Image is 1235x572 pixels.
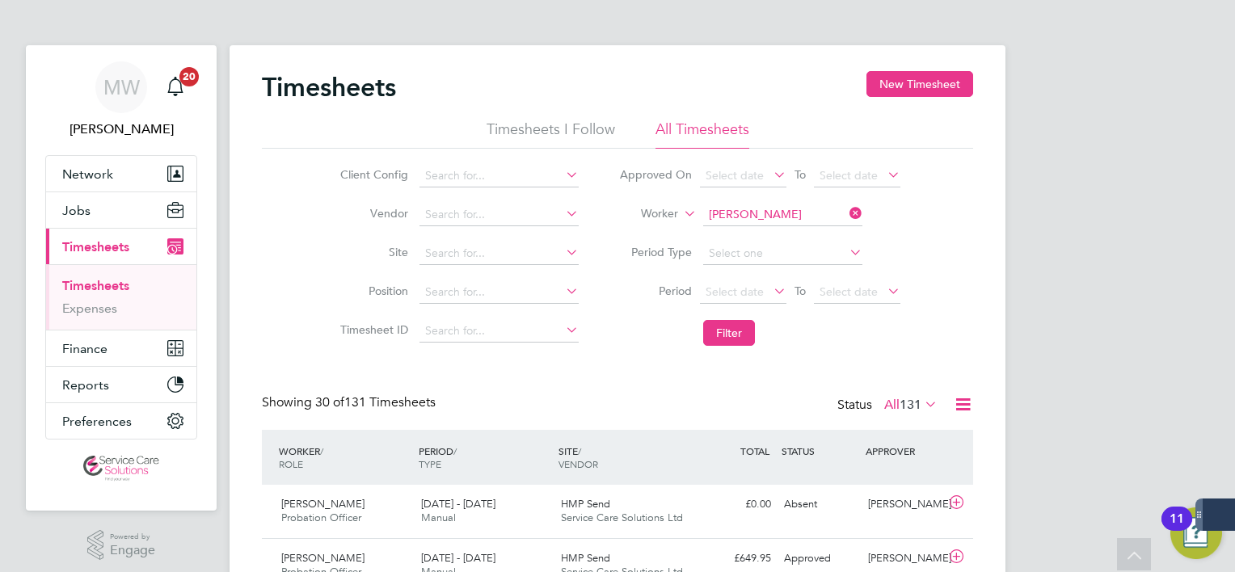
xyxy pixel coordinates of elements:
[62,239,129,254] span: Timesheets
[453,444,457,457] span: /
[62,341,107,356] span: Finance
[778,491,862,518] div: Absent
[605,206,678,222] label: Worker
[46,330,196,366] button: Finance
[619,245,692,259] label: Period Type
[83,456,159,482] img: servicecare-logo-retina.png
[693,491,778,518] div: £0.00
[740,444,769,457] span: TOTAL
[900,397,921,413] span: 131
[62,203,91,218] span: Jobs
[558,457,598,470] span: VENDOR
[335,206,408,221] label: Vendor
[45,456,197,482] a: Go to home page
[46,264,196,330] div: Timesheets
[419,320,579,343] input: Search for...
[281,497,365,511] span: [PERSON_NAME]
[335,245,408,259] label: Site
[706,284,764,299] span: Select date
[703,320,755,346] button: Filter
[315,394,344,410] span: 30 of
[45,61,197,139] a: MW[PERSON_NAME]
[866,71,973,97] button: New Timesheet
[619,167,692,182] label: Approved On
[315,394,436,410] span: 131 Timesheets
[62,301,117,316] a: Expenses
[790,280,811,301] span: To
[419,165,579,187] input: Search for...
[26,45,217,511] nav: Main navigation
[419,204,579,226] input: Search for...
[862,436,946,465] div: APPROVER
[862,491,946,518] div: [PERSON_NAME]
[62,166,113,182] span: Network
[421,497,495,511] span: [DATE] - [DATE]
[179,67,199,86] span: 20
[46,367,196,402] button: Reports
[561,511,683,524] span: Service Care Solutions Ltd
[262,394,439,411] div: Showing
[554,436,694,478] div: SITE
[862,545,946,572] div: [PERSON_NAME]
[578,444,581,457] span: /
[619,284,692,298] label: Period
[421,551,495,565] span: [DATE] - [DATE]
[159,61,192,113] a: 20
[655,120,749,149] li: All Timesheets
[110,544,155,557] span: Engage
[561,551,610,565] span: HMP Send
[45,120,197,139] span: Mark White
[262,71,396,103] h2: Timesheets
[778,545,862,572] div: Approved
[46,229,196,264] button: Timesheets
[487,120,615,149] li: Timesheets I Follow
[281,551,365,565] span: [PERSON_NAME]
[706,168,764,183] span: Select date
[419,242,579,265] input: Search for...
[778,436,862,465] div: STATUS
[110,530,155,544] span: Powered by
[320,444,323,457] span: /
[87,530,156,561] a: Powered byEngage
[1170,507,1222,559] button: Open Resource Center, 11 new notifications
[46,192,196,228] button: Jobs
[837,394,941,417] div: Status
[281,511,361,524] span: Probation Officer
[820,168,878,183] span: Select date
[335,284,408,298] label: Position
[1170,519,1184,540] div: 11
[275,436,415,478] div: WORKER
[820,284,878,299] span: Select date
[421,511,456,524] span: Manual
[415,436,554,478] div: PERIOD
[419,281,579,304] input: Search for...
[335,322,408,337] label: Timesheet ID
[103,77,140,98] span: MW
[62,414,132,429] span: Preferences
[561,497,610,511] span: HMP Send
[46,403,196,439] button: Preferences
[884,397,938,413] label: All
[419,457,441,470] span: TYPE
[693,545,778,572] div: £649.95
[62,278,129,293] a: Timesheets
[335,167,408,182] label: Client Config
[790,164,811,185] span: To
[46,156,196,191] button: Network
[703,242,862,265] input: Select one
[62,377,109,393] span: Reports
[703,204,862,226] input: Search for...
[279,457,303,470] span: ROLE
